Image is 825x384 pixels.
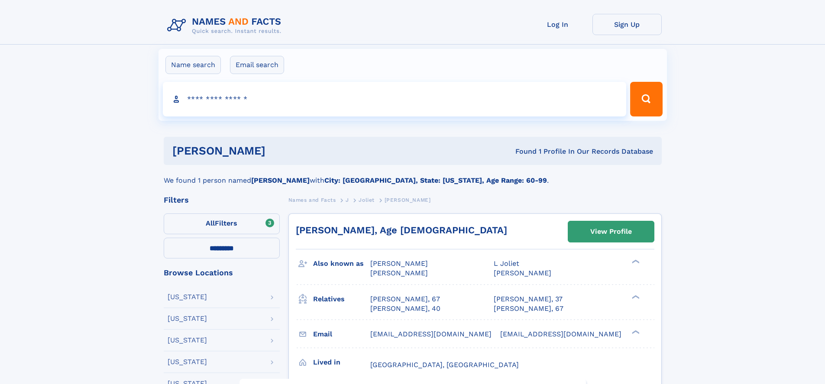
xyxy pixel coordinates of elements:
[630,294,640,300] div: ❯
[494,294,563,304] a: [PERSON_NAME], 37
[168,315,207,322] div: [US_STATE]
[523,14,592,35] a: Log In
[164,165,662,186] div: We found 1 person named with .
[313,292,370,307] h3: Relatives
[370,330,492,338] span: [EMAIL_ADDRESS][DOMAIN_NAME]
[494,259,519,268] span: L Joliet
[568,221,654,242] a: View Profile
[168,337,207,344] div: [US_STATE]
[165,56,221,74] label: Name search
[164,14,288,37] img: Logo Names and Facts
[390,147,653,156] div: Found 1 Profile In Our Records Database
[168,358,207,365] div: [US_STATE]
[206,219,215,227] span: All
[630,259,640,265] div: ❯
[494,304,563,313] a: [PERSON_NAME], 67
[494,269,551,277] span: [PERSON_NAME]
[313,256,370,271] h3: Also known as
[500,330,621,338] span: [EMAIL_ADDRESS][DOMAIN_NAME]
[359,194,375,205] a: Joliet
[590,222,632,242] div: View Profile
[313,327,370,342] h3: Email
[288,194,336,205] a: Names and Facts
[370,259,428,268] span: [PERSON_NAME]
[385,197,431,203] span: [PERSON_NAME]
[346,197,349,203] span: J
[164,213,280,234] label: Filters
[230,56,284,74] label: Email search
[324,176,547,184] b: City: [GEOGRAPHIC_DATA], State: [US_STATE], Age Range: 60-99
[313,355,370,370] h3: Lived in
[592,14,662,35] a: Sign Up
[346,194,349,205] a: J
[296,225,507,236] a: [PERSON_NAME], Age [DEMOGRAPHIC_DATA]
[172,145,391,156] h1: [PERSON_NAME]
[359,197,375,203] span: Joliet
[370,294,440,304] a: [PERSON_NAME], 67
[168,294,207,300] div: [US_STATE]
[370,361,519,369] span: [GEOGRAPHIC_DATA], [GEOGRAPHIC_DATA]
[370,269,428,277] span: [PERSON_NAME]
[630,82,662,116] button: Search Button
[164,196,280,204] div: Filters
[251,176,310,184] b: [PERSON_NAME]
[630,329,640,335] div: ❯
[163,82,627,116] input: search input
[370,304,440,313] a: [PERSON_NAME], 40
[164,269,280,277] div: Browse Locations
